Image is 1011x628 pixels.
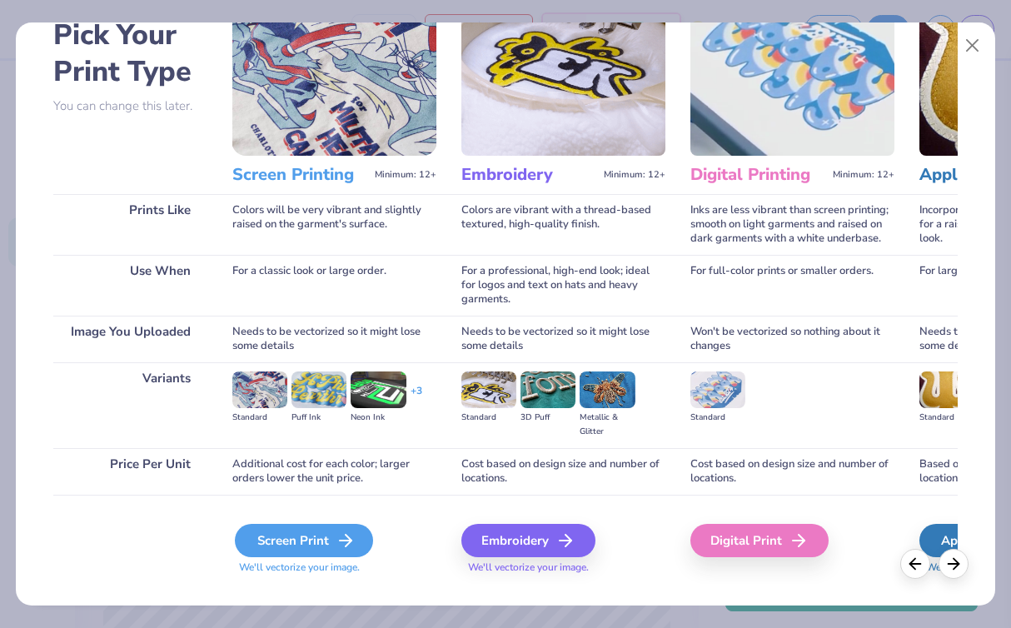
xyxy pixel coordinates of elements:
[580,411,635,439] div: Metallic & Glitter
[690,164,826,186] h3: Digital Printing
[919,411,974,425] div: Standard
[690,411,745,425] div: Standard
[375,169,436,181] span: Minimum: 12+
[461,411,516,425] div: Standard
[232,411,287,425] div: Standard
[690,371,745,408] img: Standard
[53,448,207,495] div: Price Per Unit
[53,17,207,90] h2: Pick Your Print Type
[232,255,436,316] div: For a classic look or large order.
[53,194,207,255] div: Prints Like
[690,448,894,495] div: Cost based on design size and number of locations.
[690,194,894,255] div: Inks are less vibrant than screen printing; smooth on light garments and raised on dark garments ...
[919,371,974,408] img: Standard
[957,30,989,62] button: Close
[833,169,894,181] span: Minimum: 12+
[580,371,635,408] img: Metallic & Glitter
[520,411,575,425] div: 3D Puff
[232,371,287,408] img: Standard
[291,411,346,425] div: Puff Ink
[520,371,575,408] img: 3D Puff
[411,384,422,412] div: + 3
[690,316,894,362] div: Won't be vectorized so nothing about it changes
[53,362,207,448] div: Variants
[461,255,665,316] div: For a professional, high-end look; ideal for logos and text on hats and heavy garments.
[232,164,368,186] h3: Screen Printing
[351,411,406,425] div: Neon Ink
[232,448,436,495] div: Additional cost for each color; larger orders lower the unit price.
[461,194,665,255] div: Colors are vibrant with a thread-based textured, high-quality finish.
[461,561,665,575] span: We'll vectorize your image.
[232,194,436,255] div: Colors will be very vibrant and slightly raised on the garment's surface.
[690,255,894,316] div: For full-color prints or smaller orders.
[604,169,665,181] span: Minimum: 12+
[461,524,595,557] div: Embroidery
[461,316,665,362] div: Needs to be vectorized so it might lose some details
[232,316,436,362] div: Needs to be vectorized so it might lose some details
[690,524,829,557] div: Digital Print
[235,524,373,557] div: Screen Print
[461,164,597,186] h3: Embroidery
[461,448,665,495] div: Cost based on design size and number of locations.
[53,316,207,362] div: Image You Uploaded
[291,371,346,408] img: Puff Ink
[351,371,406,408] img: Neon Ink
[461,371,516,408] img: Standard
[232,561,436,575] span: We'll vectorize your image.
[53,255,207,316] div: Use When
[53,99,207,113] p: You can change this later.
